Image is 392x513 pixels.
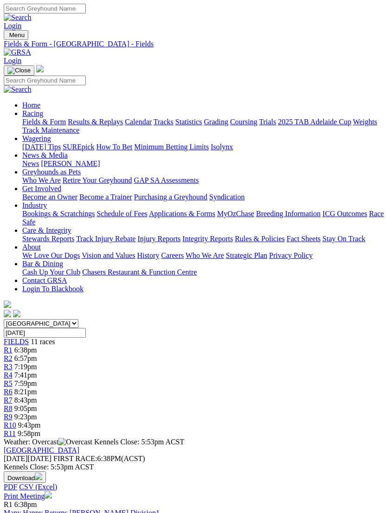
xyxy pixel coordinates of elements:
[4,40,388,48] a: Fields & Form - [GEOGRAPHIC_DATA] - Fields
[4,388,13,396] a: R6
[53,455,145,462] span: 6:38PM(ACST)
[4,310,11,317] img: facebook.svg
[14,500,37,508] span: 6:38pm
[230,118,257,126] a: Coursing
[96,143,133,151] a: How To Bet
[4,76,86,85] input: Search
[53,455,97,462] span: FIRST RACE:
[353,118,377,126] a: Weights
[137,251,159,259] a: History
[96,210,147,218] a: Schedule of Fees
[22,193,388,201] div: Get Involved
[287,235,321,243] a: Fact Sheets
[22,226,71,234] a: Care & Integrity
[63,143,94,151] a: SUREpick
[22,268,80,276] a: Cash Up Your Club
[45,491,52,499] img: printer.svg
[278,118,351,126] a: 2025 TAB Adelaide Cup
[22,210,388,226] div: Industry
[14,379,37,387] span: 7:59pm
[4,48,31,57] img: GRSA
[226,251,267,259] a: Strategic Plan
[82,251,135,259] a: Vision and Values
[22,160,39,167] a: News
[4,328,86,338] input: Select date
[22,126,79,134] a: Track Maintenance
[4,371,13,379] span: R4
[322,235,365,243] a: Stay On Track
[4,346,13,354] a: R1
[182,235,233,243] a: Integrity Reports
[22,276,67,284] a: Contact GRSA
[14,413,37,421] span: 9:23pm
[35,473,42,480] img: download.svg
[4,438,94,446] span: Weather: Overcast
[4,85,32,94] img: Search
[58,438,92,446] img: Overcast
[256,210,321,218] a: Breeding Information
[269,251,313,259] a: Privacy Policy
[4,363,13,371] a: R3
[137,235,180,243] a: Injury Reports
[94,438,184,446] span: Kennels Close: 5:53pm ACST
[14,354,37,362] span: 6:57pm
[18,430,40,437] span: 9:58pm
[4,446,79,454] a: [GEOGRAPHIC_DATA]
[22,210,384,226] a: Race Safe
[211,143,233,151] a: Isolynx
[22,135,51,142] a: Wagering
[9,32,25,38] span: Menu
[125,118,152,126] a: Calendar
[204,118,228,126] a: Grading
[4,57,21,64] a: Login
[4,471,46,483] button: Download
[36,65,44,72] img: logo-grsa-white.png
[19,483,57,491] a: CSV (Excel)
[134,143,209,151] a: Minimum Betting Limits
[22,160,388,168] div: News & Media
[22,193,77,201] a: Become an Owner
[235,235,285,243] a: Rules & Policies
[4,492,52,500] a: Print Meeting
[4,354,13,362] a: R2
[22,176,61,184] a: Who We Are
[4,30,28,40] button: Toggle navigation
[7,67,31,74] img: Close
[22,143,388,151] div: Wagering
[4,22,21,30] a: Login
[186,251,224,259] a: Who We Are
[4,4,86,13] input: Search
[22,185,61,192] a: Get Involved
[4,413,13,421] a: R9
[4,379,13,387] a: R5
[22,210,95,218] a: Bookings & Scratchings
[22,118,388,135] div: Racing
[4,338,29,346] a: FIELDS
[22,168,81,176] a: Greyhounds as Pets
[79,193,132,201] a: Become a Trainer
[4,455,51,462] span: [DATE]
[22,201,47,209] a: Industry
[4,455,28,462] span: [DATE]
[4,421,16,429] a: R10
[134,193,207,201] a: Purchasing a Greyhound
[4,404,13,412] a: R8
[4,13,32,22] img: Search
[31,338,55,346] span: 11 races
[68,118,123,126] a: Results & Replays
[14,346,37,354] span: 6:38pm
[209,193,244,201] a: Syndication
[22,176,388,185] div: Greyhounds as Pets
[4,396,13,404] span: R7
[63,176,132,184] a: Retire Your Greyhound
[4,301,11,308] img: logo-grsa-white.png
[4,500,13,508] span: R1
